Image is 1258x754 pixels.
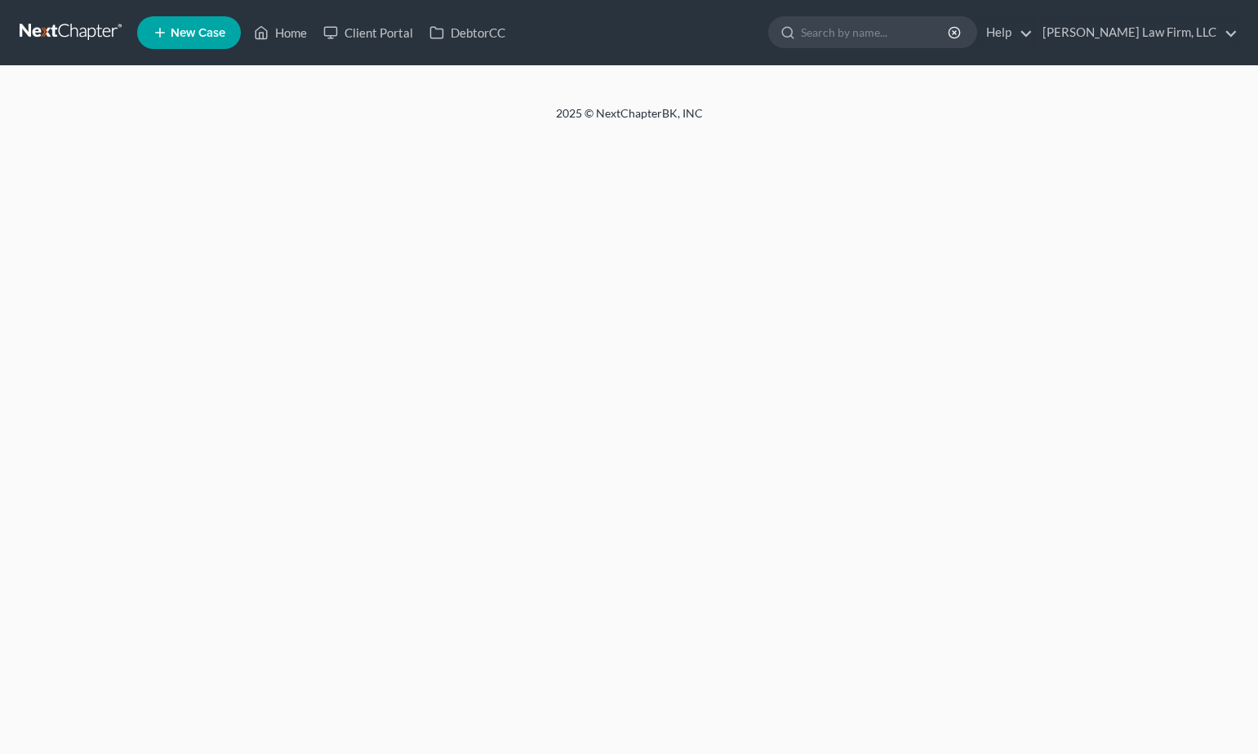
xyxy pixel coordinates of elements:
a: DebtorCC [421,18,513,47]
input: Search by name... [801,17,950,47]
a: Client Portal [315,18,421,47]
a: [PERSON_NAME] Law Firm, LLC [1034,18,1238,47]
a: Help [978,18,1033,47]
span: New Case [171,27,225,39]
a: Home [246,18,315,47]
div: 2025 © NextChapterBK, INC [164,105,1095,135]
